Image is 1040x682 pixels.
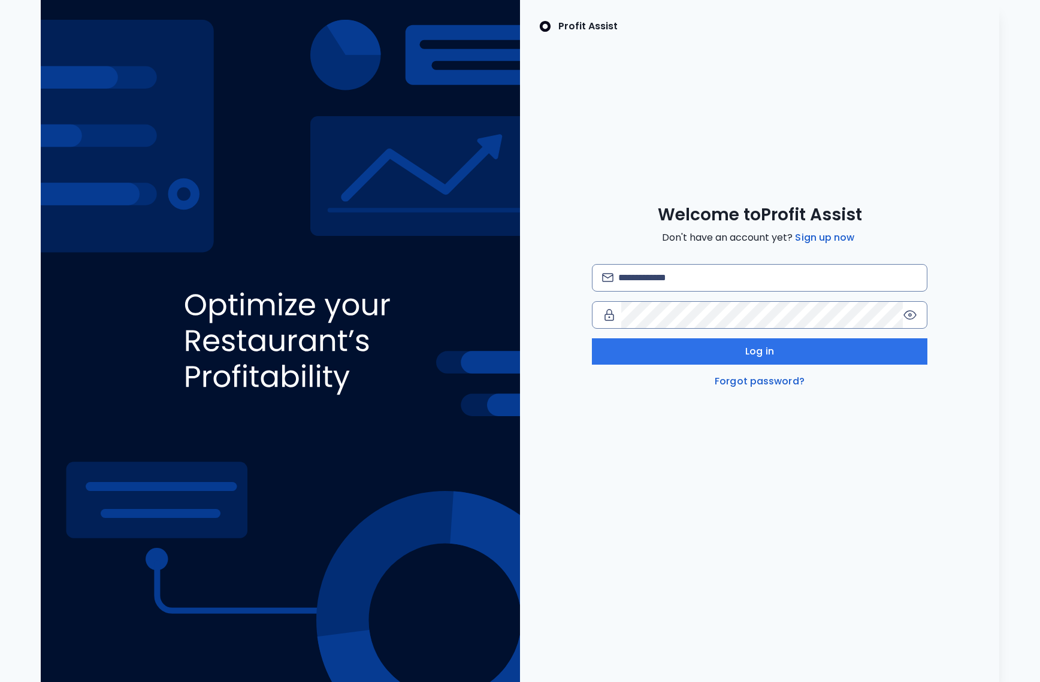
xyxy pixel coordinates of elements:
[592,338,927,365] button: Log in
[793,231,857,245] a: Sign up now
[745,344,774,359] span: Log in
[712,374,807,389] a: Forgot password?
[558,19,618,34] p: Profit Assist
[662,231,857,245] span: Don't have an account yet?
[658,204,862,226] span: Welcome to Profit Assist
[539,19,551,34] img: SpotOn Logo
[602,273,613,282] img: email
